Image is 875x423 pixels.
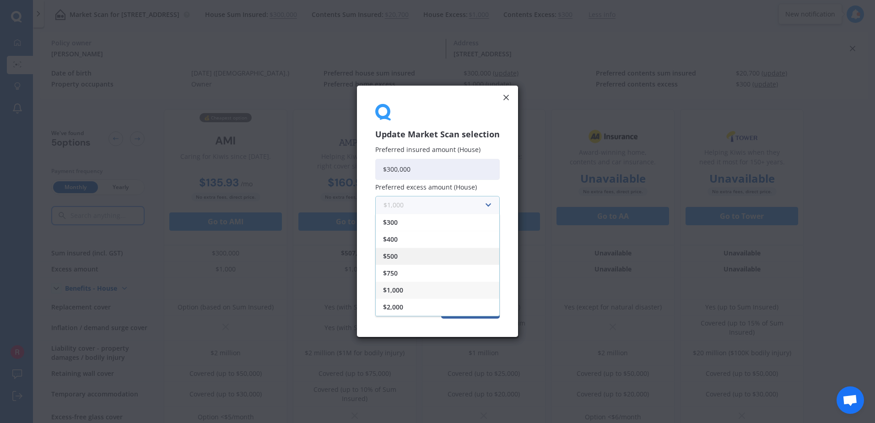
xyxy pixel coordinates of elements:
div: Open chat [837,386,864,414]
span: $300 [383,219,398,226]
input: Enter amount [375,159,500,180]
span: Preferred excess amount (House) [375,183,477,191]
span: $500 [383,253,398,260]
span: $1,000 [383,287,403,293]
span: $400 [383,236,398,243]
span: $750 [383,270,398,277]
span: Preferred insured amount (House) [375,146,481,154]
span: $2,000 [383,304,403,310]
h3: Update Market Scan selection [375,130,500,140]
